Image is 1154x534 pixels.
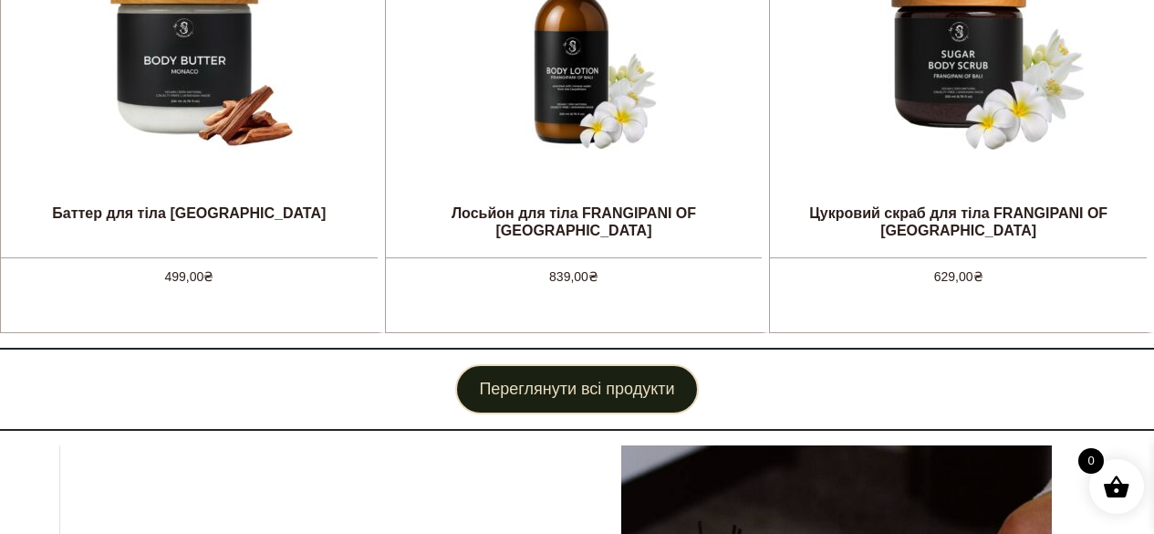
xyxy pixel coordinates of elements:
span: ₴ [973,269,983,284]
div: Цукровий скраб для тіла FRANGIPANI OF [GEOGRAPHIC_DATA] [770,204,1147,241]
a: Переглянути всі продукти [455,364,698,414]
span: ₴ [588,269,598,284]
span: 839,00 [549,269,598,284]
div: Лосьйон для тіла FRANGIPANI OF [GEOGRAPHIC_DATA] [386,204,763,241]
span: ₴ [203,269,213,284]
span: 0 [1078,448,1104,474]
span: 629,00 [934,269,983,284]
span: 499,00 [164,269,213,284]
div: Баттер для тіла [GEOGRAPHIC_DATA] [52,204,326,241]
